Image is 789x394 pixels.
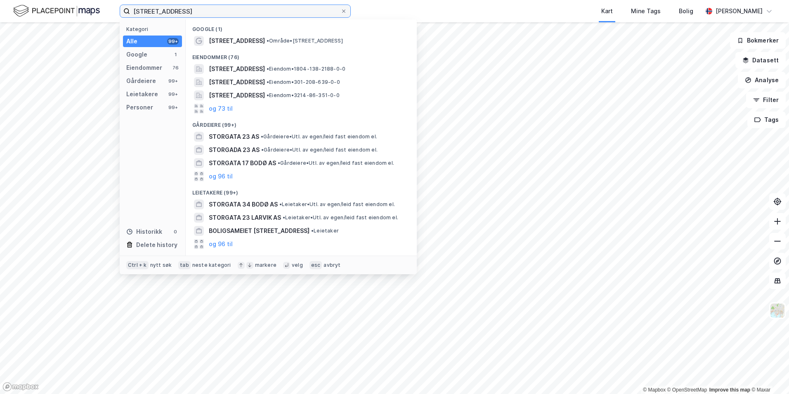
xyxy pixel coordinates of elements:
[255,262,276,268] div: markere
[186,251,417,266] div: Personer (99+)
[748,354,789,394] iframe: Chat Widget
[279,201,395,208] span: Leietaker • Utl. av egen/leid fast eiendom el.
[283,214,285,221] span: •
[770,303,785,318] img: Z
[126,76,156,86] div: Gårdeiere
[150,262,172,268] div: nytt søk
[267,79,269,85] span: •
[631,6,661,16] div: Mine Tags
[278,160,394,166] span: Gårdeiere • Utl. av egen/leid fast eiendom el.
[267,92,269,98] span: •
[261,133,263,140] span: •
[209,132,259,142] span: STORGATA 23 AS
[278,160,280,166] span: •
[716,6,763,16] div: [PERSON_NAME]
[167,104,179,111] div: 99+
[267,79,340,85] span: Eiendom • 301-208-639-0-0
[130,5,340,17] input: Søk på adresse, matrikkel, gårdeiere, leietakere eller personer
[746,92,786,108] button: Filter
[13,4,100,18] img: logo.f888ab2527a4732fd821a326f86c7f29.svg
[186,19,417,34] div: Google (1)
[738,72,786,88] button: Analyse
[267,92,340,99] span: Eiendom • 3214-86-351-0-0
[209,64,265,74] span: [STREET_ADDRESS]
[261,147,378,153] span: Gårdeiere • Utl. av egen/leid fast eiendom el.
[311,228,339,234] span: Leietaker
[209,226,309,236] span: BOLIGSAMEIET [STREET_ADDRESS]
[178,261,191,269] div: tab
[186,115,417,130] div: Gårdeiere (99+)
[126,63,162,73] div: Eiendommer
[126,50,147,59] div: Google
[748,354,789,394] div: Kontrollprogram for chat
[209,239,233,249] button: og 96 til
[735,52,786,69] button: Datasett
[309,261,322,269] div: esc
[186,47,417,62] div: Eiendommer (76)
[709,387,750,393] a: Improve this map
[679,6,693,16] div: Bolig
[209,145,260,155] span: STORGADA 23 AS
[136,240,177,250] div: Delete history
[167,38,179,45] div: 99+
[261,133,377,140] span: Gårdeiere • Utl. av egen/leid fast eiendom el.
[209,104,233,114] button: og 73 til
[209,90,265,100] span: [STREET_ADDRESS]
[209,158,276,168] span: STORGATA 17 BODØ AS
[209,213,281,223] span: STORGATA 23 LARVIK AS
[209,77,265,87] span: [STREET_ADDRESS]
[261,147,264,153] span: •
[747,112,786,128] button: Tags
[209,36,265,46] span: [STREET_ADDRESS]
[126,89,158,99] div: Leietakere
[186,183,417,198] div: Leietakere (99+)
[126,261,149,269] div: Ctrl + k
[267,66,345,72] span: Eiendom • 1804-138-2188-0-0
[172,51,179,58] div: 1
[267,38,269,44] span: •
[283,214,398,221] span: Leietaker • Utl. av egen/leid fast eiendom el.
[667,387,707,393] a: OpenStreetMap
[126,26,182,32] div: Kategori
[126,102,153,112] div: Personer
[601,6,613,16] div: Kart
[279,201,282,207] span: •
[324,262,340,268] div: avbryt
[643,387,666,393] a: Mapbox
[167,78,179,84] div: 99+
[172,228,179,235] div: 0
[126,227,162,237] div: Historikk
[311,228,314,234] span: •
[267,66,269,72] span: •
[167,91,179,97] div: 99+
[730,32,786,49] button: Bokmerker
[209,199,278,209] span: STORGATA 34 BODØ AS
[192,262,231,268] div: neste kategori
[172,64,179,71] div: 76
[292,262,303,268] div: velg
[267,38,343,44] span: Område • [STREET_ADDRESS]
[2,382,39,392] a: Mapbox homepage
[209,171,233,181] button: og 96 til
[126,36,137,46] div: Alle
